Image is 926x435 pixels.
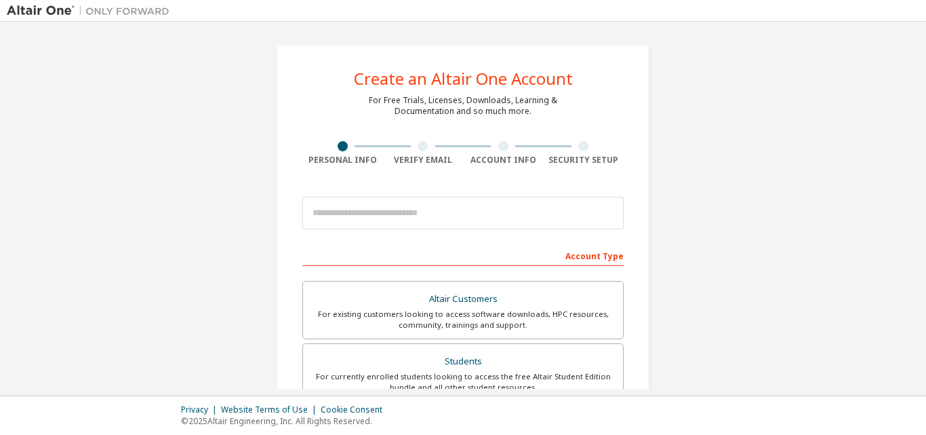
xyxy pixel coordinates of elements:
div: Verify Email [383,155,464,166]
p: © 2025 Altair Engineering, Inc. All Rights Reserved. [181,415,390,427]
div: Privacy [181,404,221,415]
div: Altair Customers [311,290,615,309]
div: For Free Trials, Licenses, Downloads, Learning & Documentation and so much more. [369,95,557,117]
div: For currently enrolled students looking to access the free Altair Student Edition bundle and all ... [311,371,615,393]
div: Account Info [463,155,544,166]
div: Cookie Consent [321,404,390,415]
div: For existing customers looking to access software downloads, HPC resources, community, trainings ... [311,309,615,330]
div: Students [311,352,615,371]
div: Personal Info [302,155,383,166]
div: Account Type [302,244,624,266]
div: Website Terms of Use [221,404,321,415]
img: Altair One [7,4,176,18]
div: Security Setup [544,155,624,166]
div: Create an Altair One Account [354,71,573,87]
